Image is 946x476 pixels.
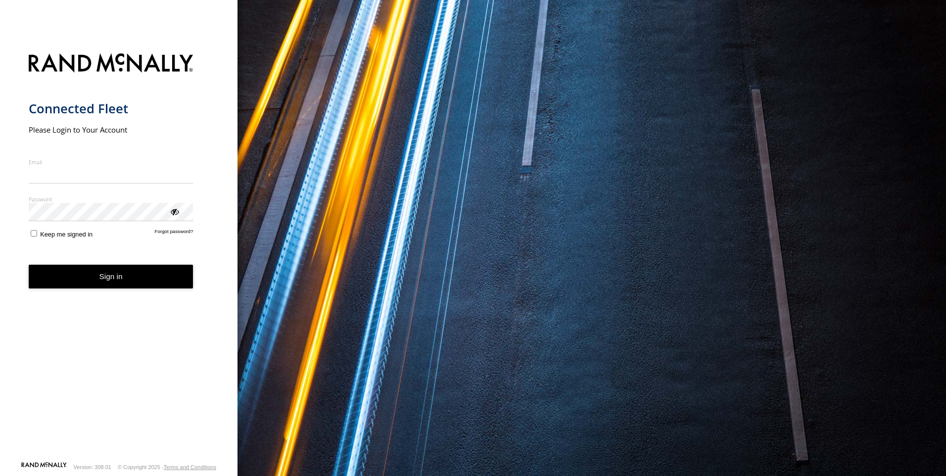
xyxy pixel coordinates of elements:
[29,195,193,203] label: Password
[118,464,216,470] div: © Copyright 2025 -
[29,158,193,166] label: Email
[31,230,37,237] input: Keep me signed in
[164,464,216,470] a: Terms and Conditions
[29,51,193,77] img: Rand McNally
[169,206,179,216] div: ViewPassword
[74,464,111,470] div: Version: 308.01
[40,231,93,238] span: Keep me signed in
[29,265,193,289] button: Sign in
[29,48,209,461] form: main
[155,229,193,238] a: Forgot password?
[21,462,67,472] a: Visit our Website
[29,125,193,135] h2: Please Login to Your Account
[29,100,193,117] h1: Connected Fleet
